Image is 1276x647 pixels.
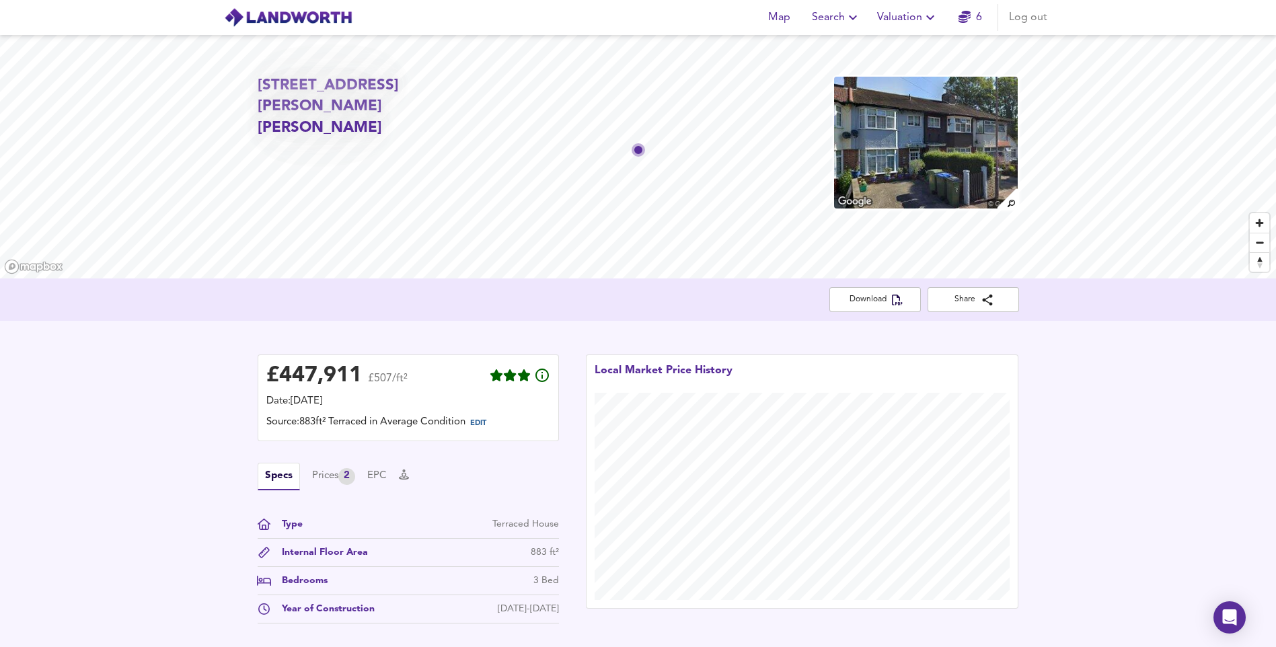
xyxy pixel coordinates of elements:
[872,4,944,31] button: Valuation
[928,287,1019,312] button: Share
[266,415,550,432] div: Source: 883ft² Terraced in Average Condition
[224,7,352,28] img: logo
[833,75,1018,210] img: property
[258,75,501,139] h2: [STREET_ADDRESS][PERSON_NAME][PERSON_NAME]
[266,366,362,386] div: £ 447,911
[996,187,1019,211] img: search
[840,293,910,307] span: Download
[271,545,368,560] div: Internal Floor Area
[492,517,559,531] div: Terraced House
[1250,253,1269,272] span: Reset bearing to north
[1250,252,1269,272] button: Reset bearing to north
[812,8,861,27] span: Search
[829,287,921,312] button: Download
[271,602,375,616] div: Year of Construction
[312,468,355,485] button: Prices2
[271,574,328,588] div: Bedrooms
[4,259,63,274] a: Mapbox homepage
[338,468,355,485] div: 2
[271,517,303,531] div: Type
[1250,233,1269,252] button: Zoom out
[1250,213,1269,233] button: Zoom in
[763,8,796,27] span: Map
[1009,8,1047,27] span: Log out
[959,8,982,27] a: 6
[938,293,1008,307] span: Share
[312,468,355,485] div: Prices
[470,420,486,427] span: EDIT
[266,394,550,409] div: Date: [DATE]
[877,8,938,27] span: Valuation
[949,4,992,31] button: 6
[258,463,300,490] button: Specs
[806,4,866,31] button: Search
[367,469,387,484] button: EPC
[1213,601,1246,634] div: Open Intercom Messenger
[533,574,559,588] div: 3 Bed
[758,4,801,31] button: Map
[368,373,408,393] span: £507/ft²
[1004,4,1053,31] button: Log out
[498,602,559,616] div: [DATE]-[DATE]
[595,363,733,393] div: Local Market Price History
[531,545,559,560] div: 883 ft²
